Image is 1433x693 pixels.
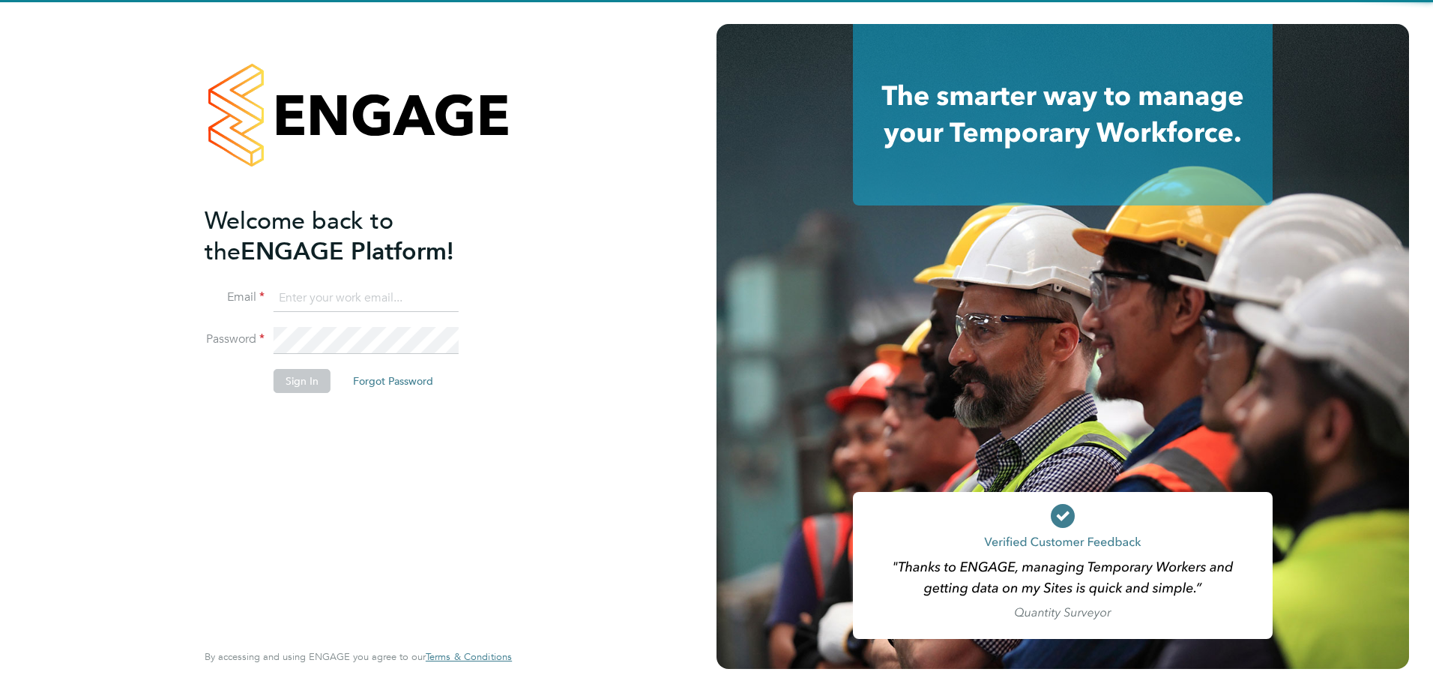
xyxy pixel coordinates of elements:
[426,651,512,663] a: Terms & Conditions
[274,369,331,393] button: Sign In
[274,285,459,312] input: Enter your work email...
[205,206,393,266] span: Welcome back to the
[205,331,265,347] label: Password
[426,650,512,663] span: Terms & Conditions
[205,289,265,305] label: Email
[205,205,497,267] h2: ENGAGE Platform!
[341,369,445,393] button: Forgot Password
[205,650,512,663] span: By accessing and using ENGAGE you agree to our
